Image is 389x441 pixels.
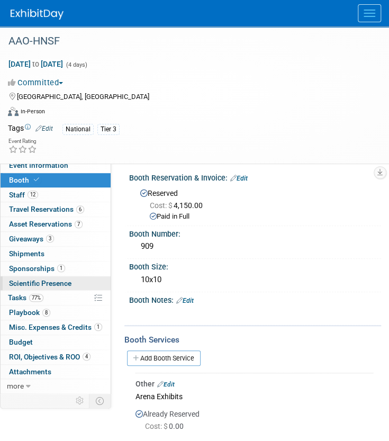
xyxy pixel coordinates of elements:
a: Booth [1,173,111,187]
span: Attachments [9,367,51,376]
a: Playbook8 [1,305,111,320]
div: Tier 3 [97,124,120,135]
a: Add Booth Service [127,350,201,366]
span: Cost: $ [145,422,169,430]
div: In-Person [20,107,45,115]
span: 4 [83,353,91,361]
div: Booth Number: [129,226,381,239]
a: Budget [1,335,111,349]
span: Sponsorships [9,264,65,273]
a: Edit [35,125,53,132]
a: Edit [230,175,248,182]
span: Booth [9,176,41,184]
i: Booth reservation complete [34,177,39,183]
span: Event Information [9,161,68,169]
a: ROI, Objectives & ROO4 [1,350,111,364]
a: Asset Reservations7 [1,217,111,231]
div: Booth Services [124,334,381,346]
span: 4,150.00 [150,201,207,210]
a: Tasks77% [1,291,111,305]
div: Reserved [137,185,373,222]
td: Tags [8,123,53,135]
span: to [31,60,41,68]
button: Committed [8,77,67,88]
img: Format-Inperson.png [8,107,19,115]
td: Toggle Event Tabs [89,394,111,408]
span: Staff [9,191,38,199]
span: Shipments [9,249,44,258]
div: 10x10 [137,272,373,288]
span: 1 [57,264,65,272]
span: 7 [75,220,83,228]
span: more [7,382,24,390]
div: National [62,124,94,135]
a: Edit [157,381,175,388]
div: 909 [137,238,373,255]
div: Booth Reservation & Invoice: [129,170,381,184]
a: Event Information [1,158,111,173]
span: [GEOGRAPHIC_DATA], [GEOGRAPHIC_DATA] [17,93,149,101]
span: 1 [94,323,102,331]
div: Paid in Full [150,212,373,222]
span: Playbook [9,308,50,317]
button: Menu [358,4,381,22]
a: Shipments [1,247,111,261]
div: Event Rating [8,139,37,144]
span: Asset Reservations [9,220,83,228]
img: ExhibitDay [11,9,64,20]
a: Scientific Presence [1,276,111,291]
div: Other [135,379,373,389]
span: 6 [76,205,84,213]
span: (4 days) [65,61,87,68]
div: Arena Exhibits [135,389,373,403]
span: Travel Reservations [9,205,84,213]
a: Staff12 [1,188,111,202]
a: Giveaways3 [1,232,111,246]
span: 0.00 [145,422,188,430]
a: Travel Reservations6 [1,202,111,217]
a: Attachments [1,365,111,379]
a: Misc. Expenses & Credits1 [1,320,111,335]
td: Personalize Event Tab Strip [71,394,89,408]
span: Giveaways [9,235,54,243]
div: AAO-HNSF [5,32,368,51]
span: Budget [9,338,33,346]
span: 77% [29,294,43,302]
span: [DATE] [DATE] [8,59,64,69]
a: Edit [176,297,194,304]
div: Event Format [8,105,368,121]
span: 3 [46,235,54,242]
span: 8 [42,309,50,317]
span: 12 [28,191,38,199]
span: Misc. Expenses & Credits [9,323,102,331]
a: more [1,379,111,393]
div: Booth Notes: [129,292,381,306]
span: Cost: $ [150,201,174,210]
span: ROI, Objectives & ROO [9,353,91,361]
div: Booth Size: [129,259,381,272]
span: Scientific Presence [9,279,71,287]
span: Tasks [8,293,43,302]
a: Sponsorships1 [1,262,111,276]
